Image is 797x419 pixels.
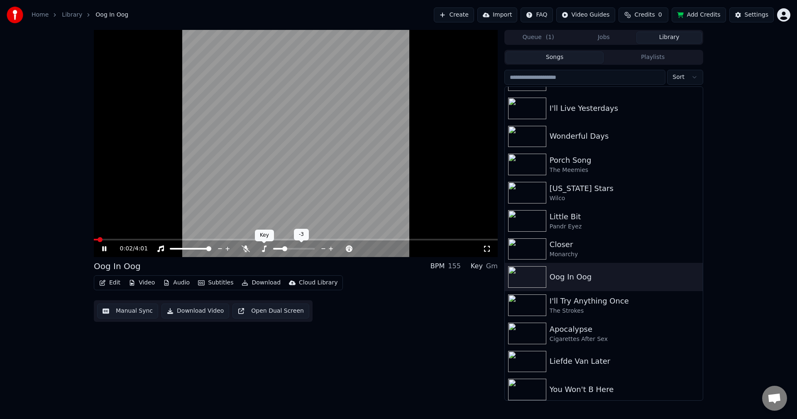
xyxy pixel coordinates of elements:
[619,7,668,22] button: Credits0
[125,277,158,289] button: Video
[486,261,498,271] div: Gm
[550,295,699,307] div: I'll Try Anything Once
[550,271,699,283] div: Oog In Oog
[7,7,23,23] img: youka
[604,51,702,64] button: Playlists
[672,7,726,22] button: Add Credits
[634,11,655,19] span: Credits
[550,239,699,250] div: Closer
[571,32,637,44] button: Jobs
[658,11,662,19] span: 0
[471,261,483,271] div: Key
[672,73,685,81] span: Sort
[550,130,699,142] div: Wonderful Days
[546,33,554,42] span: ( 1 )
[550,323,699,335] div: Apocalypse
[550,154,699,166] div: Porch Song
[506,51,604,64] button: Songs
[550,103,699,114] div: I'll Live Yesterdays
[32,11,49,19] a: Home
[195,277,237,289] button: Subtitles
[477,7,517,22] button: Import
[160,277,193,289] button: Audio
[550,211,699,223] div: Little Bit
[120,245,140,253] div: /
[550,307,699,315] div: The Strokes
[550,384,699,395] div: You Won't B Here
[32,11,128,19] nav: breadcrumb
[636,32,702,44] button: Library
[550,250,699,259] div: Monarchy
[294,229,309,240] div: -3
[232,304,309,319] button: Open Dual Screen
[550,194,699,203] div: Wilco
[94,260,141,272] div: Oog In Oog
[521,7,553,22] button: FAQ
[550,223,699,231] div: Pandr Eyez
[550,166,699,174] div: The Meemies
[161,304,229,319] button: Download Video
[550,335,699,343] div: Cigarettes After Sex
[135,245,148,253] span: 4:01
[96,277,124,289] button: Edit
[255,230,274,241] div: Key
[434,7,474,22] button: Create
[430,261,445,271] div: BPM
[95,11,128,19] span: Oog In Oog
[299,279,337,287] div: Cloud Library
[745,11,768,19] div: Settings
[506,32,571,44] button: Queue
[762,386,787,411] div: Open de chat
[550,183,699,194] div: [US_STATE] Stars
[238,277,284,289] button: Download
[550,355,699,367] div: Liefde Van Later
[97,304,158,319] button: Manual Sync
[448,261,461,271] div: 155
[120,245,133,253] span: 0:02
[729,7,774,22] button: Settings
[62,11,82,19] a: Library
[556,7,615,22] button: Video Guides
